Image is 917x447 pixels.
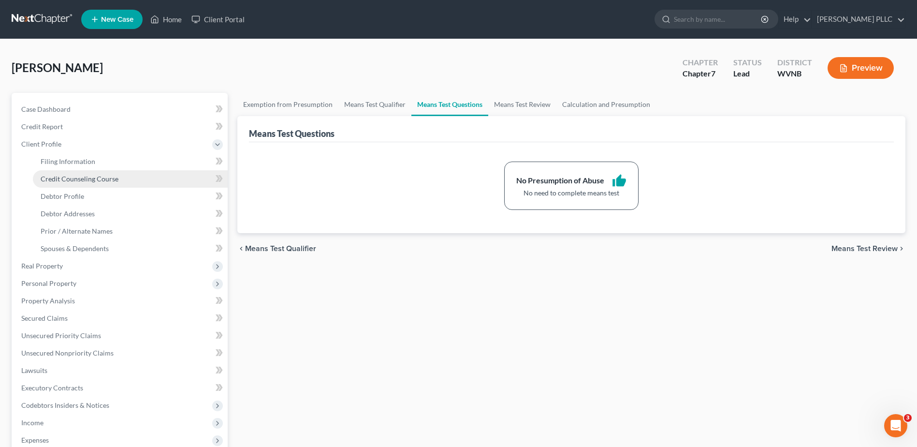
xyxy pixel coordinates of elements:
a: Means Test Qualifier [338,93,411,116]
a: [PERSON_NAME] PLLC [812,11,905,28]
i: chevron_right [898,245,905,253]
span: Means Test Review [831,245,898,253]
a: Home [146,11,187,28]
div: Chapter [683,68,718,79]
span: Expenses [21,436,49,444]
a: Debtor Profile [33,188,228,205]
a: Executory Contracts [14,379,228,397]
span: Debtor Profile [41,192,84,200]
span: [PERSON_NAME] [12,60,103,74]
div: District [777,57,812,68]
a: Lawsuits [14,362,228,379]
a: Spouses & Dependents [33,240,228,257]
a: Help [779,11,811,28]
a: Credit Report [14,118,228,135]
span: Debtor Addresses [41,209,95,218]
div: Means Test Questions [249,128,335,139]
i: chevron_left [237,245,245,253]
a: Case Dashboard [14,101,228,118]
a: Filing Information [33,153,228,170]
div: Lead [733,68,762,79]
a: Unsecured Priority Claims [14,327,228,344]
button: Means Test Review chevron_right [831,245,905,253]
a: Debtor Addresses [33,205,228,223]
button: Preview [828,57,894,79]
span: Codebtors Insiders & Notices [21,401,109,409]
a: Client Portal [187,11,249,28]
div: Chapter [683,57,718,68]
span: Real Property [21,262,63,270]
a: Means Test Review [488,93,556,116]
a: Unsecured Nonpriority Claims [14,344,228,362]
div: WVNB [777,68,812,79]
span: Lawsuits [21,366,47,374]
span: Unsecured Priority Claims [21,331,101,340]
a: Exemption from Presumption [237,93,338,116]
span: New Case [101,16,133,23]
i: thumb_up [612,174,626,188]
span: Credit Report [21,122,63,131]
a: Credit Counseling Course [33,170,228,188]
span: Means Test Qualifier [245,245,316,253]
span: Case Dashboard [21,105,71,113]
span: Client Profile [21,140,61,148]
span: Prior / Alternate Names [41,227,113,235]
a: Calculation and Presumption [556,93,656,116]
span: Filing Information [41,157,95,165]
span: Income [21,418,44,427]
div: No Presumption of Abuse [516,175,604,186]
span: Secured Claims [21,314,68,322]
input: Search by name... [674,10,762,28]
a: Means Test Questions [411,93,488,116]
div: Status [733,57,762,68]
button: chevron_left Means Test Qualifier [237,245,316,253]
div: No need to complete means test [516,188,626,198]
span: 7 [711,69,715,78]
a: Prior / Alternate Names [33,223,228,240]
iframe: Intercom live chat [884,414,907,437]
span: Unsecured Nonpriority Claims [21,349,114,357]
span: Property Analysis [21,297,75,305]
span: Personal Property [21,279,76,287]
a: Property Analysis [14,292,228,310]
span: 3 [904,414,912,422]
span: Spouses & Dependents [41,244,109,253]
span: Credit Counseling Course [41,175,118,183]
span: Executory Contracts [21,384,83,392]
a: Secured Claims [14,310,228,327]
